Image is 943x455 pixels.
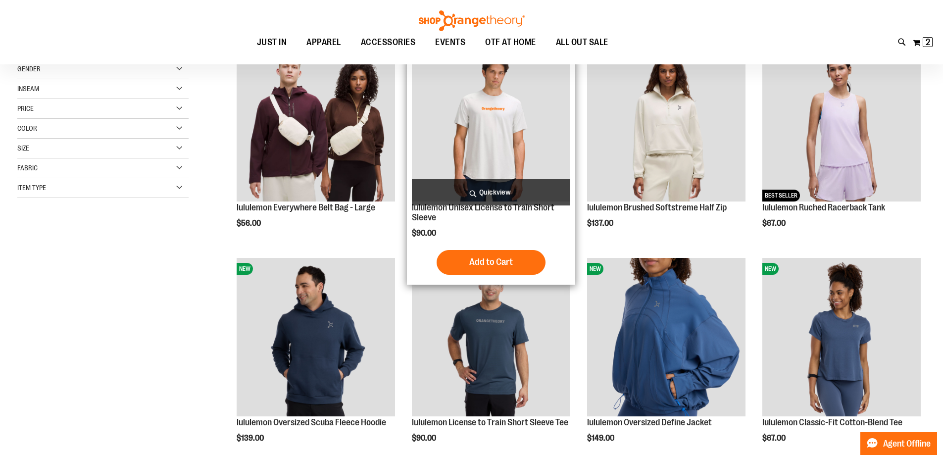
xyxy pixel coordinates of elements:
[237,202,375,212] a: lululemon Everywhere Belt Bag - Large
[762,258,921,418] a: lululemon Classic-Fit Cotton-Blend TeeNEW
[762,43,921,203] a: lululemon Ruched Racerback TankNEWBEST SELLER
[407,38,575,284] div: product
[17,164,38,172] span: Fabric
[435,31,465,53] span: EVENTS
[860,432,937,455] button: Agent Offline
[17,144,29,152] span: Size
[17,85,39,93] span: Inseam
[762,434,787,443] span: $67.00
[412,258,570,418] a: lululemon License to Train Short Sleeve TeeNEW
[587,434,616,443] span: $149.00
[587,263,603,275] span: NEW
[17,184,46,192] span: Item Type
[412,179,570,205] a: Quickview
[587,43,745,203] a: lululemon Brushed Softstreme Half ZipNEW
[417,10,526,31] img: Shop Orangetheory
[17,104,34,112] span: Price
[762,190,800,202] span: BEST SELLER
[237,417,386,427] a: lululemon Oversized Scuba Fleece Hoodie
[17,124,37,132] span: Color
[762,417,902,427] a: lululemon Classic-Fit Cotton-Blend Tee
[412,43,570,203] a: lululemon Unisex License to Train Short SleeveNEW
[237,258,395,416] img: lululemon Oversized Scuba Fleece Hoodie
[757,38,926,253] div: product
[237,434,265,443] span: $139.00
[232,38,400,253] div: product
[412,229,438,238] span: $90.00
[437,250,546,275] button: Add to Cart
[17,65,41,73] span: Gender
[587,202,727,212] a: lululemon Brushed Softstreme Half Zip
[556,31,608,53] span: ALL OUT SALE
[412,43,570,202] img: lululemon Unisex License to Train Short Sleeve
[582,38,750,253] div: product
[926,37,930,47] span: 2
[587,219,615,228] span: $137.00
[883,439,931,449] span: Agent Offline
[587,417,712,427] a: lululemon Oversized Define Jacket
[762,202,885,212] a: lululemon Ruched Racerback Tank
[361,31,416,53] span: ACCESSORIES
[237,219,262,228] span: $56.00
[412,202,554,222] a: lululemon Unisex License to Train Short Sleeve
[762,258,921,416] img: lululemon Classic-Fit Cotton-Blend Tee
[587,258,745,416] img: lululemon Oversized Define Jacket
[237,43,395,203] a: lululemon Everywhere Belt Bag - LargeNEW
[412,434,438,443] span: $90.00
[485,31,536,53] span: OTF AT HOME
[412,258,570,416] img: lululemon License to Train Short Sleeve Tee
[587,43,745,202] img: lululemon Brushed Softstreme Half Zip
[762,219,787,228] span: $67.00
[237,263,253,275] span: NEW
[237,43,395,202] img: lululemon Everywhere Belt Bag - Large
[587,258,745,418] a: lululemon Oversized Define JacketNEW
[257,31,287,53] span: JUST IN
[762,43,921,202] img: lululemon Ruched Racerback Tank
[237,258,395,418] a: lululemon Oversized Scuba Fleece HoodieNEW
[412,417,568,427] a: lululemon License to Train Short Sleeve Tee
[306,31,341,53] span: APPAREL
[762,263,779,275] span: NEW
[469,256,513,267] span: Add to Cart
